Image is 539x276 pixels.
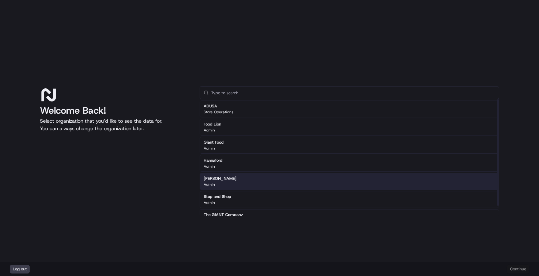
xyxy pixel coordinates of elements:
h2: [PERSON_NAME] [204,176,236,181]
input: Type to search... [211,86,495,99]
h2: Stop and Shop [204,194,231,200]
p: Select organization that you’d like to see the data for. You can always change the organization l... [40,117,190,132]
p: Admin [204,128,215,133]
p: Store Operations [204,110,233,115]
h2: Giant Food [204,140,224,145]
p: Admin [204,164,215,169]
h1: Welcome Back! [40,105,190,116]
h2: Hannaford [204,158,222,163]
h2: The GIANT Company [204,212,243,218]
p: Admin [204,200,215,205]
div: Suggestions [200,99,499,227]
button: Log out [10,265,30,274]
p: Admin [204,182,215,187]
h2: Food Lion [204,121,221,127]
p: Admin [204,146,215,151]
h2: ADUSA [204,103,233,109]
